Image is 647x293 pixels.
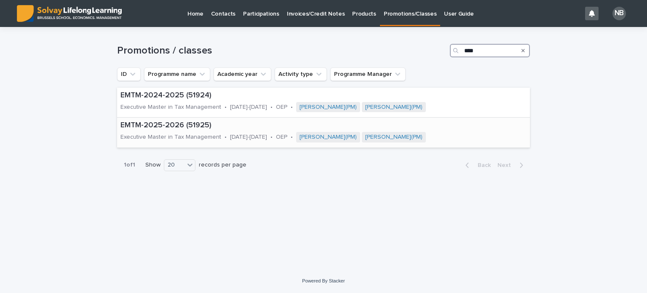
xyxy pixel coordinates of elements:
button: Next [494,161,530,169]
a: Powered By Stacker [302,278,345,283]
p: 1 of 1 [117,155,142,175]
a: [PERSON_NAME](PM) [299,104,357,111]
img: ED0IkcNQHGZZMpCVrDht [17,5,122,22]
p: EMTM-2024-2025 (51924) [120,91,519,100]
button: Academic year [214,67,271,81]
p: EMTM-2025-2026 (51925) [120,121,519,130]
p: • [291,134,293,141]
p: Executive Master in Tax Management [120,104,221,111]
button: ID [117,67,141,81]
input: Search [450,44,530,57]
a: EMTM-2025-2026 (51925)Executive Master in Tax Management•[DATE]-[DATE]•OEP•[PERSON_NAME](PM) [PER... [117,118,530,148]
a: EMTM-2024-2025 (51924)Executive Master in Tax Management•[DATE]-[DATE]•OEP•[PERSON_NAME](PM) [PER... [117,88,530,118]
p: • [225,134,227,141]
button: Programme name [144,67,210,81]
span: Next [497,162,516,168]
div: NB [612,7,626,20]
button: Back [459,161,494,169]
p: • [225,104,227,111]
p: [DATE]-[DATE] [230,104,267,111]
a: [PERSON_NAME](PM) [365,134,422,141]
a: [PERSON_NAME](PM) [365,104,422,111]
p: records per page [199,161,246,169]
span: Back [473,162,491,168]
p: • [291,104,293,111]
p: OEP [276,134,287,141]
button: Programme Manager [330,67,406,81]
h1: Promotions / classes [117,45,446,57]
p: Executive Master in Tax Management [120,134,221,141]
div: 20 [164,161,184,169]
p: OEP [276,104,287,111]
p: [DATE]-[DATE] [230,134,267,141]
p: • [270,134,273,141]
p: • [270,104,273,111]
p: Show [145,161,160,169]
button: Activity type [275,67,327,81]
a: [PERSON_NAME](PM) [299,134,357,141]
